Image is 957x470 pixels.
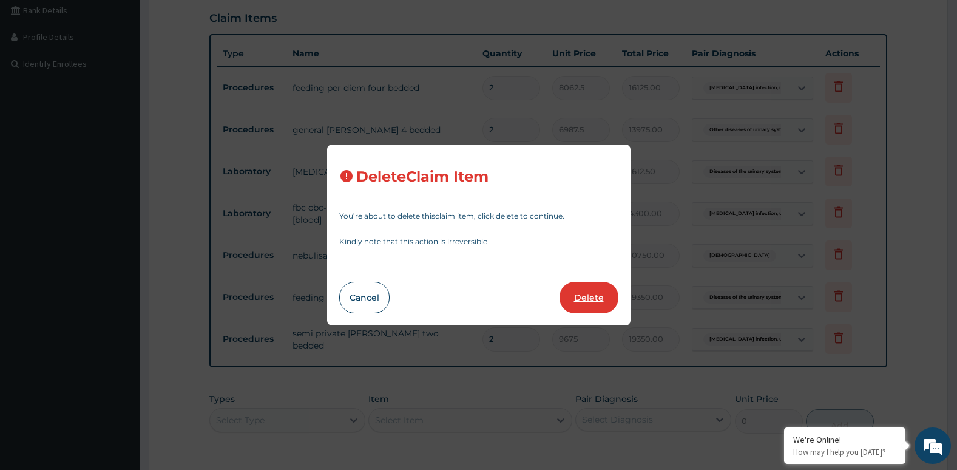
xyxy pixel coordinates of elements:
[339,238,618,245] p: Kindly note that this action is irreversible
[6,332,231,374] textarea: Type your message and hit 'Enter'
[793,447,896,457] p: How may I help you today?
[339,282,390,313] button: Cancel
[199,6,228,35] div: Minimize live chat window
[22,61,49,91] img: d_794563401_company_1708531726252_794563401
[560,282,618,313] button: Delete
[339,213,618,220] p: You’re about to delete this claim item , click delete to continue.
[356,169,489,185] h3: Delete Claim Item
[70,153,167,276] span: We're online!
[793,434,896,445] div: We're Online!
[63,68,204,84] div: Chat with us now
